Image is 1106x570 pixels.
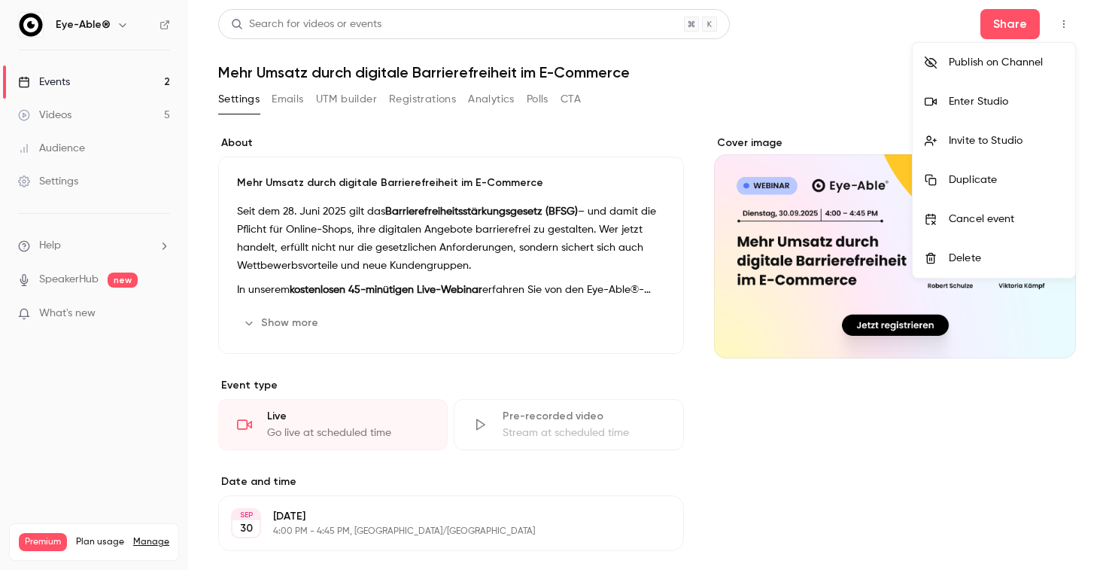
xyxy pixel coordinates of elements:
div: Invite to Studio [949,133,1063,148]
div: Enter Studio [949,94,1063,109]
div: Publish on Channel [949,55,1063,70]
div: Cancel event [949,212,1063,227]
div: Duplicate [949,172,1063,187]
div: Delete [949,251,1063,266]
